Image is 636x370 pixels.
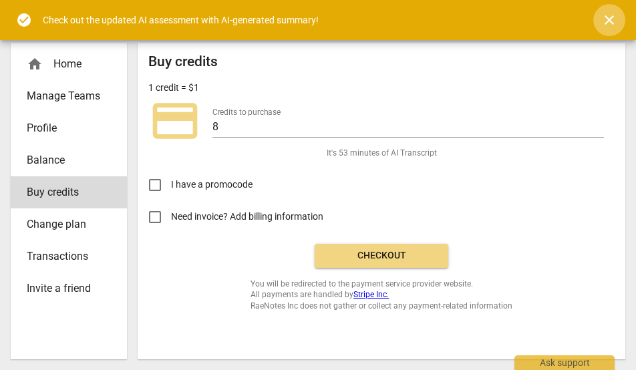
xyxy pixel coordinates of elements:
div: Home [27,56,100,72]
span: close [601,12,617,28]
span: It's 53 minutes of AI Transcript [327,148,437,159]
a: Profile [11,112,127,144]
h2: Buy credits [148,53,218,70]
span: Transactions [27,248,100,264]
span: Invite a friend [27,281,100,297]
a: Invite a friend [11,272,127,305]
span: Change plan [27,216,100,232]
div: Check out the updated AI assessment with AI-generated summary! [43,13,319,27]
a: Change plan [11,208,127,240]
a: Buy credits [11,176,127,208]
span: Manage Teams [27,88,100,104]
button: Checkout [315,244,448,268]
div: Ask support [514,355,615,370]
span: home [27,56,43,72]
a: Manage Teams [11,80,127,112]
a: Stripe Inc. [353,290,389,299]
a: Transactions [11,240,127,272]
span: check_circle [16,12,32,28]
p: 1 credit = $1 [148,81,199,95]
label: Credits to purchase [212,108,281,116]
div: Home [11,48,127,80]
span: Profile [27,120,100,136]
span: Balance [27,152,100,168]
span: I have a promocode [171,178,253,192]
span: credit_card [148,94,202,148]
span: You will be redirected to the payment service provider website. All payments are handled by RaeNo... [251,279,512,312]
span: Checkout [325,249,438,262]
button: Close [593,4,625,36]
span: Buy credits [27,184,100,200]
a: Balance [11,144,127,176]
span: Need invoice? Add billing information [171,210,325,224]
